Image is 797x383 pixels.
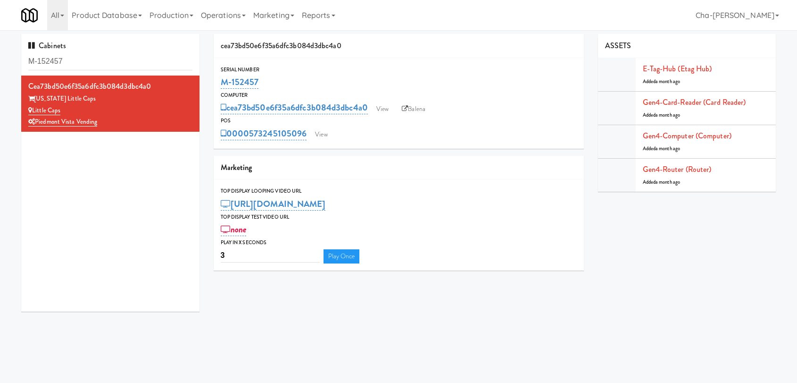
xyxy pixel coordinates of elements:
a: Piedmont Vista Vending [28,117,97,127]
a: M-152457 [221,76,259,89]
li: cea73bd50e6f35a6dfc3b084d3dbc4a0[US_STATE] Little Caps Little CapsPiedmont Vista Vending [21,76,199,132]
div: cea73bd50e6f35a6dfc3b084d3dbc4a0 [214,34,584,58]
span: Added [643,145,681,152]
a: none [221,223,247,236]
span: a month ago [656,111,680,119]
a: 0000573245105096 [221,127,307,140]
div: Serial Number [221,65,577,75]
img: Micromart [21,7,38,24]
span: ASSETS [605,40,631,51]
a: Balena [397,102,430,116]
span: Added [643,78,681,85]
div: Play in X seconds [221,238,577,247]
div: Top Display Test Video Url [221,213,577,222]
a: Gen4-router (Router) [643,164,712,175]
span: Added [643,179,681,186]
a: [URL][DOMAIN_NAME] [221,197,326,211]
a: E-tag-hub (Etag Hub) [643,63,712,74]
span: a month ago [656,179,680,186]
span: Cabinets [28,40,66,51]
a: Play Once [324,249,360,264]
div: POS [221,116,577,126]
span: a month ago [656,78,680,85]
span: Added [643,111,681,119]
a: View [310,128,332,142]
span: Marketing [221,162,252,173]
div: Top Display Looping Video Url [221,187,577,196]
a: Gen4-card-reader (Card Reader) [643,97,746,108]
a: Gen4-computer (Computer) [643,130,731,141]
input: Search cabinets [28,53,192,70]
a: View [372,102,393,116]
div: [US_STATE] Little Caps [28,93,192,105]
div: Computer [221,91,577,100]
div: cea73bd50e6f35a6dfc3b084d3dbc4a0 [28,79,192,94]
a: cea73bd50e6f35a6dfc3b084d3dbc4a0 [221,101,368,114]
span: a month ago [656,145,680,152]
a: Little Caps [28,106,60,115]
